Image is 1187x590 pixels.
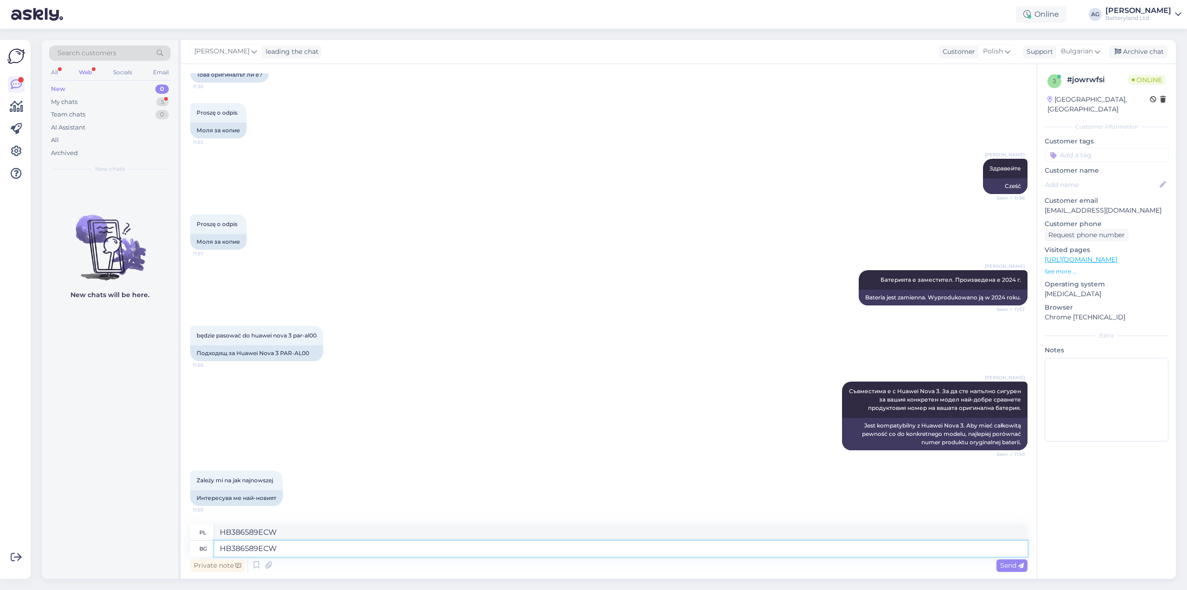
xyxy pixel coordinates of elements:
div: Customer [939,47,975,57]
span: Zależy mi na jak najnowszej [197,477,273,484]
div: All [51,136,59,145]
span: Search customers [57,48,116,58]
div: All [49,66,60,78]
span: [PERSON_NAME] [194,46,249,57]
p: Operating system [1045,279,1168,289]
a: [URL][DOMAIN_NAME] [1045,255,1117,264]
span: 11:57 [193,250,228,257]
span: Батерията е заместител. Произведена е 2024 г. [881,276,1021,283]
div: Private note [190,559,245,572]
span: New chats [95,165,125,173]
span: 11:59 [193,506,228,513]
img: Askly Logo [7,47,25,65]
span: Polish [983,46,1003,57]
p: [MEDICAL_DATA] [1045,289,1168,299]
span: j [1053,78,1056,84]
span: [PERSON_NAME] [985,374,1025,381]
div: Web [77,66,94,78]
p: Customer phone [1045,219,1168,229]
p: [EMAIL_ADDRESS][DOMAIN_NAME] [1045,206,1168,215]
textarea: HB386589ECW [214,525,1027,540]
div: Online [1016,6,1066,23]
p: See more ... [1045,267,1168,276]
div: Jest kompatybilny z Huawei Nova 3. Aby mieć całkowitą pewność co do konkretnego modelu, najlepiej... [842,418,1027,450]
span: Bulgarian [1061,46,1093,57]
span: Seen ✓ 11:56 [990,195,1025,201]
p: Customer email [1045,196,1168,206]
div: Batteryland Ltd [1105,14,1171,22]
span: Seen ✓ 11:57 [990,306,1025,313]
div: [PERSON_NAME] [1105,7,1171,14]
textarea: HB386589ECW [214,541,1027,557]
p: Visited pages [1045,245,1168,255]
div: 5 [156,97,169,107]
span: Proszę o odpis [197,109,237,116]
div: My chats [51,97,77,107]
div: Customer information [1045,123,1168,131]
div: Request phone number [1045,229,1129,241]
div: Archive chat [1109,45,1168,58]
div: Bateria jest zamienna. Wyprodukowano ją w 2024 roku. [859,290,1027,305]
div: Extra [1045,331,1168,340]
p: Customer tags [1045,136,1168,146]
span: 11:58 [193,362,228,369]
span: Send [1000,561,1024,570]
p: Notes [1045,345,1168,355]
p: New chats will be here. [70,290,149,300]
span: będzie pasować do huawei nova 3 par-al00 [197,332,317,339]
p: Browser [1045,303,1168,312]
div: Team chats [51,110,85,119]
span: Online [1128,75,1166,85]
div: Моля за копие [190,123,247,138]
span: 11:30 [193,83,228,90]
a: [PERSON_NAME]Batteryland Ltd [1105,7,1181,22]
div: bg [199,541,207,557]
div: Интересува ме най-новият [190,490,283,506]
div: Това оригиналът ли е? [190,67,269,83]
input: Add a tag [1045,148,1168,162]
span: 11:53 [193,139,228,146]
span: Seen ✓ 11:59 [990,451,1025,458]
div: Support [1023,47,1053,57]
div: pl [199,525,206,540]
p: Chrome [TECHNICAL_ID] [1045,312,1168,322]
div: Socials [111,66,134,78]
div: 0 [155,84,169,94]
div: # jowrwfsi [1067,74,1128,85]
div: AG [1089,8,1102,21]
span: Proszę o odpis [197,220,237,227]
div: 0 [155,110,169,119]
input: Add name [1045,180,1158,190]
div: New [51,84,65,94]
div: Archived [51,149,78,158]
span: [PERSON_NAME] [985,263,1025,270]
div: leading the chat [262,47,319,57]
span: [PERSON_NAME] [985,151,1025,158]
div: [GEOGRAPHIC_DATA], [GEOGRAPHIC_DATA] [1047,95,1150,114]
img: No chats [42,198,178,282]
div: Email [151,66,171,78]
div: Моля за копие [190,234,247,250]
div: Подходящ за Huawei Nova 3 PAR-AL00 [190,345,323,361]
div: Cześć [983,178,1027,194]
span: Здравейте [989,165,1021,172]
p: Customer name [1045,166,1168,175]
span: Съвместима е с Huawei Nova 3. За да сте напълно сигурен за вашия конкретен модел най-добре сравне... [849,388,1022,411]
div: AI Assistant [51,123,85,132]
